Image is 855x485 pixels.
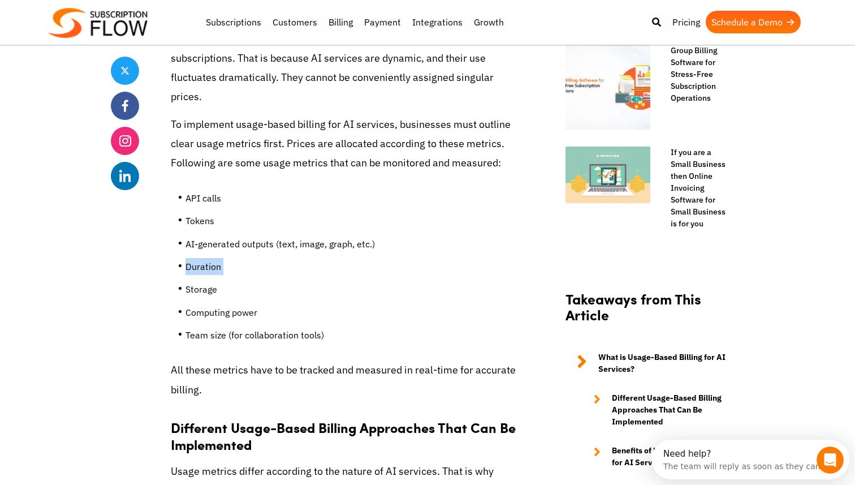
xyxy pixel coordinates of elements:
a: Customers [267,11,323,33]
a: What is Usage-Based Billing for AI Services? [565,351,733,375]
li: Tokens [185,212,519,235]
a: Integrations [407,11,468,33]
strong: What is Usage-Based Billing for AI Services? [598,351,733,375]
a: Schedule a Demo [706,11,801,33]
a: Growth [468,11,509,33]
a: Subscriptions [200,11,267,33]
li: Team size (for collaboration tools) [185,327,519,349]
p: All these metrics have to be tracked and measured in real-time for accurate billing. [171,360,519,399]
li: Duration [185,258,519,281]
a: Payment [359,11,407,33]
li: Computing power [185,304,519,327]
img: Invoicing software for small business [565,147,650,203]
iframe: Intercom live chat discovery launcher [651,440,849,479]
li: Storage [185,281,519,303]
strong: Different Usage-Based Billing Approaches That Can Be Implemented [612,392,733,428]
a: Benefits of Usage-Based Billing for AI Services [582,445,733,469]
h2: Takeaways from This Article [565,291,733,335]
li: AI-generated outputs (text, image, graph, etc.) [185,235,519,258]
strong: Benefits of Usage-Based Billing for AI Services [612,445,733,469]
a: Different Usage-Based Billing Approaches That Can Be Implemented [582,392,733,428]
a: If you are a Small Business then Online Invoicing Software for Small Business is for you [659,147,733,230]
li: API calls [185,190,519,212]
strong: Different Usage-Based Billing Approaches That Can Be Implemented [171,418,516,454]
a: Pricing [667,11,706,33]
div: The team will reply as soon as they can [12,19,169,31]
iframe: Intercom live chat [817,447,844,474]
div: Open Intercom Messenger [5,5,202,36]
a: Billing [323,11,359,33]
img: Subscriptionflow [49,8,148,38]
a: Group Billing Software for Stress-Free Subscription Operations [659,45,733,104]
p: AI services have transformed the landscape of cloud-based services. Managing subscription for AI ... [171,10,519,106]
img: Group Billing Software [565,45,650,130]
p: To implement usage-based billing for AI services, businesses must outline clear usage metrics fir... [171,115,519,173]
div: Need help? [12,10,169,19]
